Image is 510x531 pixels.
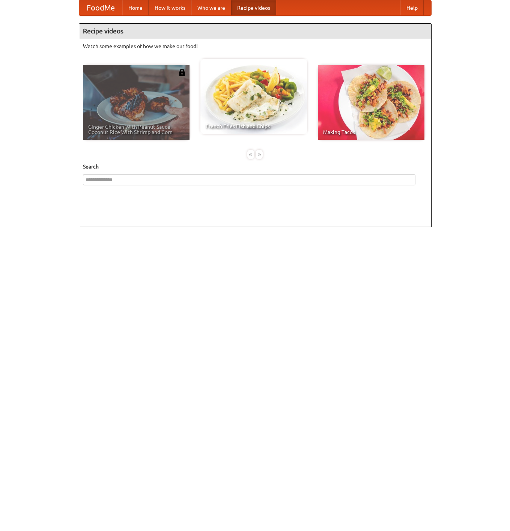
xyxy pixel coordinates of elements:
[83,42,427,50] p: Watch some examples of how we make our food!
[79,24,431,39] h4: Recipe videos
[83,163,427,170] h5: Search
[149,0,191,15] a: How it works
[400,0,424,15] a: Help
[191,0,231,15] a: Who we are
[318,65,424,140] a: Making Tacos
[256,150,263,159] div: »
[200,59,307,134] a: French Fries Fish and Chips
[122,0,149,15] a: Home
[206,123,302,129] span: French Fries Fish and Chips
[178,69,186,76] img: 483408.png
[231,0,276,15] a: Recipe videos
[323,129,419,135] span: Making Tacos
[79,0,122,15] a: FoodMe
[247,150,254,159] div: «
